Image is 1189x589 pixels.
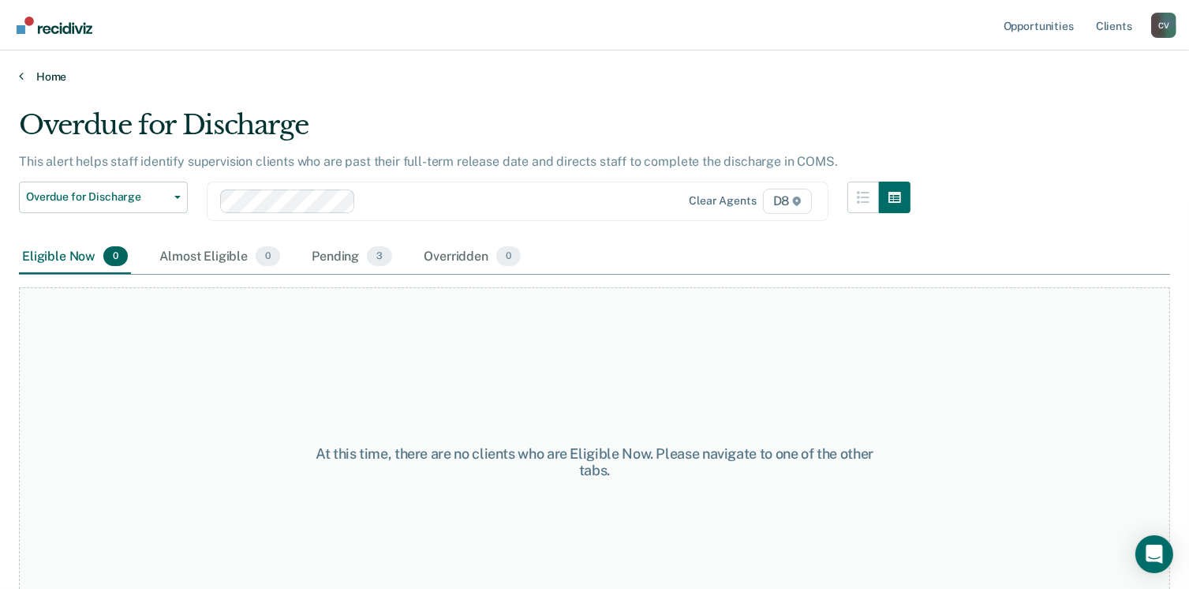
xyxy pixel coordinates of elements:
[421,240,524,275] div: Overridden0
[689,194,756,208] div: Clear agents
[156,240,283,275] div: Almost Eligible0
[307,445,882,479] div: At this time, there are no clients who are Eligible Now. Please navigate to one of the other tabs.
[26,190,168,204] span: Overdue for Discharge
[1151,13,1176,38] div: C V
[103,246,128,267] span: 0
[763,189,813,214] span: D8
[19,69,1170,84] a: Home
[1135,535,1173,573] div: Open Intercom Messenger
[19,240,131,275] div: Eligible Now0
[19,109,910,154] div: Overdue for Discharge
[19,154,838,169] p: This alert helps staff identify supervision clients who are past their full-term release date and...
[308,240,395,275] div: Pending3
[367,246,392,267] span: 3
[496,246,521,267] span: 0
[256,246,280,267] span: 0
[1151,13,1176,38] button: Profile dropdown button
[19,182,188,213] button: Overdue for Discharge
[17,17,92,34] img: Recidiviz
